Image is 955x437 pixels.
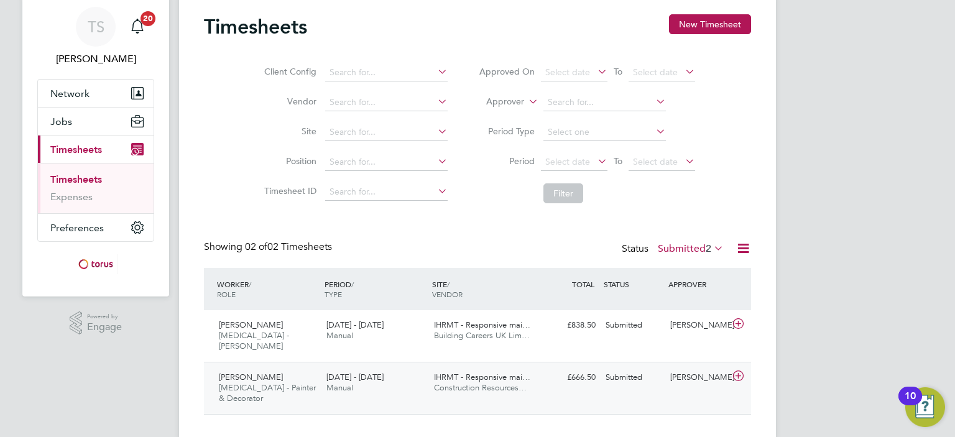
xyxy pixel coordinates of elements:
[50,88,90,99] span: Network
[38,163,154,213] div: Timesheets
[245,241,332,253] span: 02 Timesheets
[219,330,289,351] span: [MEDICAL_DATA] - [PERSON_NAME]
[245,241,267,253] span: 02 of
[905,387,945,427] button: Open Resource Center, 10 new notifications
[204,14,307,39] h2: Timesheets
[217,289,236,299] span: ROLE
[219,320,283,330] span: [PERSON_NAME]
[50,144,102,155] span: Timesheets
[249,279,251,289] span: /
[326,330,353,341] span: Manual
[219,382,316,403] span: [MEDICAL_DATA] - Painter & Decorator
[610,63,626,80] span: To
[622,241,726,258] div: Status
[326,382,353,393] span: Manual
[434,372,530,382] span: IHRMT - Responsive mai…
[325,124,448,141] input: Search for...
[536,315,601,336] div: £838.50
[38,136,154,163] button: Timesheets
[351,279,354,289] span: /
[601,367,665,388] div: Submitted
[434,330,530,341] span: Building Careers UK Lim…
[601,273,665,295] div: STATUS
[905,396,916,412] div: 10
[261,96,316,107] label: Vendor
[429,273,537,305] div: SITE
[669,14,751,34] button: New Timesheet
[536,367,601,388] div: £666.50
[50,173,102,185] a: Timesheets
[261,126,316,137] label: Site
[87,311,122,322] span: Powered by
[74,254,118,274] img: torus-logo-retina.png
[706,242,711,255] span: 2
[38,108,154,135] button: Jobs
[633,156,678,167] span: Select date
[50,222,104,234] span: Preferences
[665,315,730,336] div: [PERSON_NAME]
[37,254,154,274] a: Go to home page
[37,7,154,67] a: TS[PERSON_NAME]
[543,124,666,141] input: Select one
[321,273,429,305] div: PERIOD
[610,153,626,169] span: To
[434,382,527,393] span: Construction Resources…
[665,273,730,295] div: APPROVER
[447,279,450,289] span: /
[70,311,122,335] a: Powered byEngage
[141,11,155,26] span: 20
[434,320,530,330] span: IHRMT - Responsive mai…
[479,66,535,77] label: Approved On
[219,372,283,382] span: [PERSON_NAME]
[601,315,665,336] div: Submitted
[261,155,316,167] label: Position
[479,126,535,137] label: Period Type
[479,155,535,167] label: Period
[50,191,93,203] a: Expenses
[432,289,463,299] span: VENDOR
[125,7,150,47] a: 20
[543,183,583,203] button: Filter
[325,154,448,171] input: Search for...
[261,66,316,77] label: Client Config
[214,273,321,305] div: WORKER
[658,242,724,255] label: Submitted
[325,64,448,81] input: Search for...
[88,19,104,35] span: TS
[204,241,334,254] div: Showing
[326,320,384,330] span: [DATE] - [DATE]
[326,372,384,382] span: [DATE] - [DATE]
[545,156,590,167] span: Select date
[543,94,666,111] input: Search for...
[38,80,154,107] button: Network
[545,67,590,78] span: Select date
[468,96,524,108] label: Approver
[261,185,316,196] label: Timesheet ID
[325,94,448,111] input: Search for...
[633,67,678,78] span: Select date
[38,214,154,241] button: Preferences
[325,183,448,201] input: Search for...
[37,52,154,67] span: Terry Smith
[87,322,122,333] span: Engage
[572,279,594,289] span: TOTAL
[665,367,730,388] div: [PERSON_NAME]
[325,289,342,299] span: TYPE
[50,116,72,127] span: Jobs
